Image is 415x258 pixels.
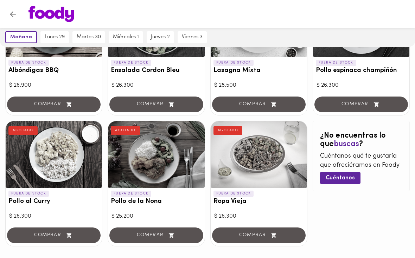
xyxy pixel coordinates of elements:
img: logo.png [28,6,74,22]
span: martes 30 [77,34,101,40]
h2: ¿No encuentras lo que ? [320,132,402,148]
h3: Ropa Vieja [213,198,304,205]
span: Cuéntanos [326,175,355,181]
button: Volver [4,6,21,23]
div: AGOTADO [213,126,243,135]
div: $ 26.300 [317,81,406,90]
span: miércoles 1 [113,34,139,40]
h3: Pollo de la Nona [111,198,202,205]
p: FUERA DE STOCK [8,191,49,197]
p: Cuéntanos qué te gustaría que ofreciéramos en Foody [320,152,402,170]
button: jueves 2 [147,31,174,43]
p: FUERA DE STOCK [8,60,49,66]
div: AGOTADO [111,126,140,135]
button: mañana [5,31,37,43]
p: FUERA DE STOCK [213,191,254,197]
h3: Pollo al Curry [8,198,99,205]
div: $ 26.300 [214,212,304,220]
h3: Lasagna Mixta [213,67,304,74]
div: Ropa Vieja [211,121,307,188]
p: FUERA DE STOCK [111,60,151,66]
h3: Pollo espinaca champiñón [316,67,407,74]
span: mañana [10,34,32,40]
div: $ 28.500 [214,81,304,90]
h3: Ensalada Cordon Bleu [111,67,202,74]
p: FUERA DE STOCK [316,60,356,66]
div: $ 26.900 [9,81,98,90]
button: viernes 3 [178,31,207,43]
span: lunes 29 [45,34,65,40]
span: jueves 2 [151,34,170,40]
iframe: Messagebird Livechat Widget [374,217,408,251]
button: Cuéntanos [320,172,360,184]
button: miércoles 1 [109,31,143,43]
div: $ 26.300 [9,212,98,220]
h3: Albóndigas BBQ [8,67,99,74]
div: Pollo al Curry [6,121,102,188]
div: Pollo de la Nona [108,121,204,188]
button: lunes 29 [40,31,69,43]
div: $ 25.200 [111,212,201,220]
span: buscas [334,140,359,148]
p: FUERA DE STOCK [213,60,254,66]
button: martes 30 [72,31,105,43]
div: AGOTADO [8,126,38,135]
span: viernes 3 [182,34,203,40]
p: FUERA DE STOCK [111,191,151,197]
div: $ 26.300 [111,81,201,90]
